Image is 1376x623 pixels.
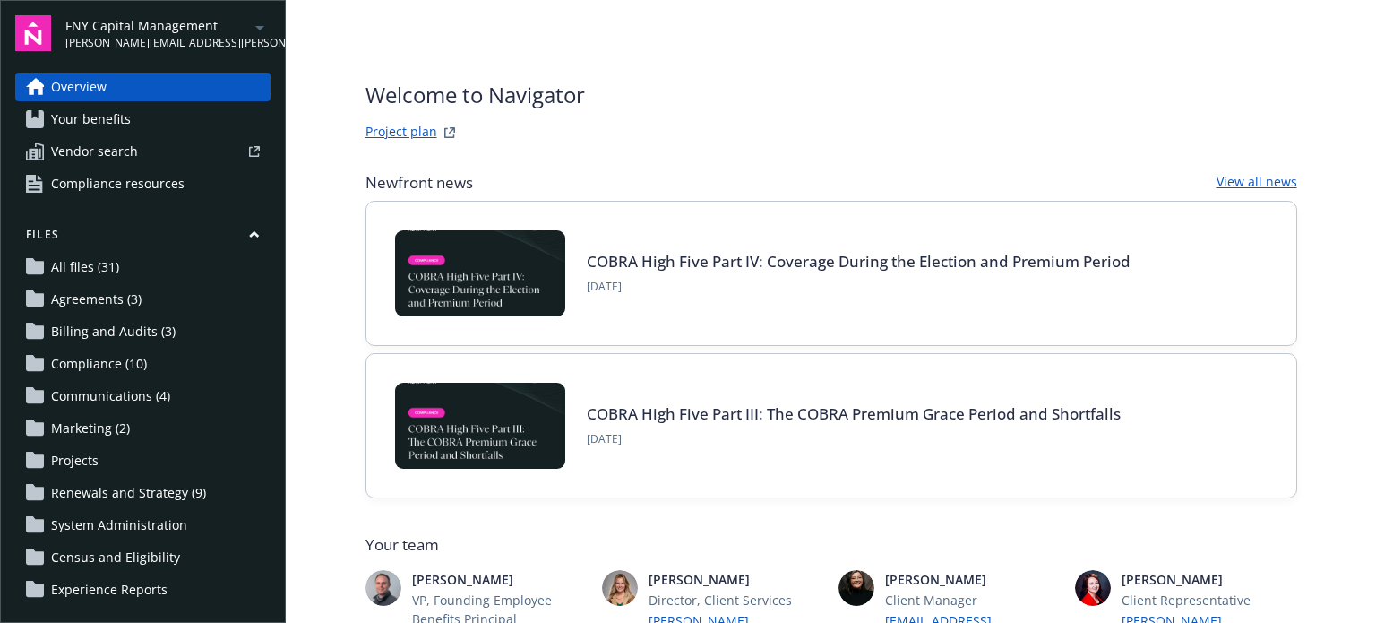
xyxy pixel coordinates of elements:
[15,543,271,572] a: Census and Eligibility
[15,169,271,198] a: Compliance resources
[15,137,271,166] a: Vendor search
[15,479,271,507] a: Renewals and Strategy (9)
[587,403,1121,424] a: COBRA High Five Part III: The COBRA Premium Grace Period and Shortfalls
[51,105,131,134] span: Your benefits
[51,285,142,314] span: Agreements (3)
[365,172,473,194] span: Newfront news
[249,16,271,38] a: arrowDropDown
[15,317,271,346] a: Billing and Audits (3)
[885,570,1061,589] span: [PERSON_NAME]
[395,383,565,469] img: BLOG-Card Image - Compliance - COBRA High Five Pt 3 - 09-03-25.jpg
[602,570,638,606] img: photo
[365,534,1297,556] span: Your team
[15,285,271,314] a: Agreements (3)
[838,570,874,606] img: photo
[51,169,185,198] span: Compliance resources
[51,414,130,443] span: Marketing (2)
[15,446,271,475] a: Projects
[15,15,51,51] img: navigator-logo.svg
[587,431,1121,447] span: [DATE]
[587,279,1131,295] span: [DATE]
[649,570,824,589] span: [PERSON_NAME]
[51,350,147,378] span: Compliance (10)
[65,35,249,51] span: [PERSON_NAME][EMAIL_ADDRESS][PERSON_NAME][DOMAIN_NAME]
[1075,570,1111,606] img: photo
[15,511,271,540] a: System Administration
[51,73,107,101] span: Overview
[15,105,271,134] a: Your benefits
[65,15,271,51] button: FNY Capital Management[PERSON_NAME][EMAIL_ADDRESS][PERSON_NAME][DOMAIN_NAME]arrowDropDown
[15,575,271,604] a: Experience Reports
[51,575,168,604] span: Experience Reports
[439,122,460,143] a: projectPlanWebsite
[15,414,271,443] a: Marketing (2)
[51,137,138,166] span: Vendor search
[15,382,271,411] a: Communications (4)
[51,543,180,572] span: Census and Eligibility
[412,570,588,589] span: [PERSON_NAME]
[395,230,565,316] img: BLOG-Card Image - Compliance - COBRA High Five Pt 4 - 09-04-25.jpg
[649,591,824,610] span: Director, Client Services
[51,511,187,540] span: System Administration
[15,73,271,101] a: Overview
[51,317,176,346] span: Billing and Audits (3)
[1122,570,1297,589] span: [PERSON_NAME]
[365,122,437,143] a: Project plan
[587,251,1131,272] a: COBRA High Five Part IV: Coverage During the Election and Premium Period
[51,253,119,281] span: All files (31)
[1217,172,1297,194] a: View all news
[15,227,271,249] button: Files
[51,479,206,507] span: Renewals and Strategy (9)
[15,253,271,281] a: All files (31)
[51,382,170,411] span: Communications (4)
[365,79,585,111] span: Welcome to Navigator
[51,446,99,475] span: Projects
[15,350,271,378] a: Compliance (10)
[365,570,401,606] img: photo
[1122,591,1297,610] span: Client Representative
[885,591,1061,610] span: Client Manager
[65,16,249,35] span: FNY Capital Management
